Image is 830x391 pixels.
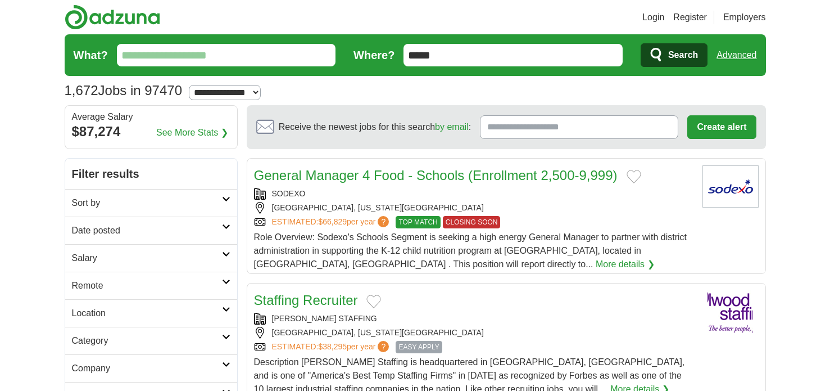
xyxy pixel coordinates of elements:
span: Receive the newest jobs for this search : [279,120,471,134]
a: More details ❯ [596,258,655,271]
h2: Category [72,334,222,348]
label: Where? [353,47,394,64]
div: $87,274 [72,122,230,142]
a: Category [65,327,237,354]
a: by email [435,122,469,132]
span: $38,295 [318,342,347,351]
a: Employers [723,11,766,24]
span: CLOSING SOON [443,216,501,228]
h2: Salary [72,251,222,265]
a: ESTIMATED:$66,829per year? [272,216,392,228]
span: EASY APPLY [396,341,442,353]
a: Company [65,354,237,382]
div: [GEOGRAPHIC_DATA], [US_STATE][GEOGRAPHIC_DATA] [254,202,693,214]
a: ESTIMATED:$38,295per year? [272,341,392,353]
h2: Filter results [65,159,237,189]
h2: Location [72,307,222,320]
a: Salary [65,244,237,272]
a: Date posted [65,217,237,244]
span: ? [378,216,389,227]
a: General Manager 4 Food - Schools (Enrollment 2,500-9,999) [254,168,618,183]
div: Average Salary [72,113,230,122]
span: $66,829 [318,217,347,226]
h2: Remote [72,279,222,293]
h2: Date posted [72,224,222,237]
a: Staffing Recruiter [254,293,358,308]
a: See More Stats ❯ [156,126,228,140]
a: Advanced [716,44,756,66]
span: 1,672 [65,80,98,101]
span: TOP MATCH [396,216,440,228]
a: Location [65,299,237,327]
button: Add to favorite jobs [366,295,381,308]
span: Role Overview: Sodexo's Schools Segment is seeking a high energy General Manager to partner with ... [254,232,687,269]
img: Adzuna logo [65,5,160,30]
button: Search [641,43,707,67]
button: Add to favorite jobs [627,170,641,183]
label: What? [74,47,108,64]
img: Elwood Staffing logo [702,290,759,332]
h2: Sort by [72,196,222,210]
span: ? [378,341,389,352]
h1: Jobs in 97470 [65,83,183,98]
img: Sodexo logo [702,165,759,208]
button: Create alert [687,115,756,139]
h2: Company [72,362,222,375]
span: Search [668,44,698,66]
a: Remote [65,272,237,299]
a: [PERSON_NAME] STAFFING [272,314,377,323]
a: Register [673,11,707,24]
a: Login [642,11,664,24]
a: SODEXO [272,189,306,198]
div: [GEOGRAPHIC_DATA], [US_STATE][GEOGRAPHIC_DATA] [254,327,693,339]
a: Sort by [65,189,237,217]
